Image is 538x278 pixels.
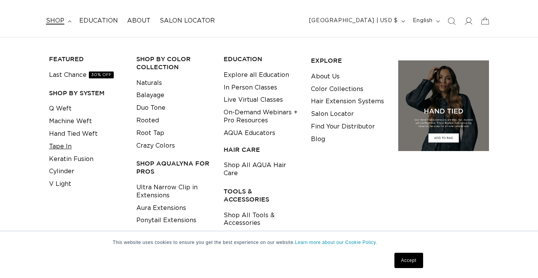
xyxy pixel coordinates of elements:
a: Naturals [136,77,162,89]
a: Color Collections [311,83,363,96]
a: In Person Classes [224,81,277,94]
span: About [127,17,150,25]
a: Crazy Colors [136,140,175,152]
a: Salon Locator [311,108,354,120]
a: Salon Locator [155,12,219,29]
a: Q Weft [49,102,72,115]
h3: Shop AquaLyna for Pros [136,159,212,176]
a: Tape In [49,140,72,153]
a: Accept [394,253,423,268]
a: AQUA Educators [224,127,275,140]
h3: FEATURED [49,55,124,63]
a: Balayage [136,89,164,102]
span: English [413,17,433,25]
h3: HAIR CARE [224,146,299,154]
summary: Search [443,13,460,29]
a: Last Chance30% OFF [49,69,114,81]
span: shop [46,17,64,25]
a: Live Virtual Classes [224,94,283,106]
a: Shop All AQUA Hair Care [224,159,299,180]
h3: SHOP BY SYSTEM [49,89,124,97]
span: Education [79,17,118,25]
a: Duo Tone [136,102,165,114]
a: Explore all Education [224,69,289,81]
a: Hand Tied Weft [49,128,98,140]
span: [GEOGRAPHIC_DATA] | USD $ [309,17,398,25]
a: Ponytail Extensions [136,214,196,227]
a: About [123,12,155,29]
a: About Us [311,70,340,83]
a: Machine Weft [49,115,92,128]
a: V Light [49,178,71,190]
summary: shop [41,12,75,29]
a: Cylinder [49,165,74,178]
a: Keratin Fusion [49,153,93,166]
a: Blog [311,133,325,146]
h3: TOOLS & ACCESSORIES [224,187,299,203]
button: [GEOGRAPHIC_DATA] | USD $ [304,14,408,28]
a: Aura Extensions [136,202,186,215]
a: On-Demand Webinars + Pro Resources [224,106,299,127]
button: English [408,14,443,28]
iframe: Chat Widget [500,241,538,278]
span: Salon Locator [160,17,215,25]
h3: EDUCATION [224,55,299,63]
p: This website uses cookies to ensure you get the best experience on our website. [113,239,425,246]
a: Root Tap [136,127,164,140]
span: 30% OFF [89,72,114,78]
h3: EXPLORE [311,57,386,65]
a: Learn more about our Cookie Policy. [295,240,377,245]
a: Rooted [136,114,159,127]
a: Find Your Distributor [311,120,375,133]
a: Education [75,12,123,29]
a: Ultra Narrow Clip in Extensions [136,181,212,202]
h3: Shop by Color Collection [136,55,212,71]
a: Hair Extension Systems [311,95,384,108]
a: Shop All Tools & Accessories [224,209,299,230]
